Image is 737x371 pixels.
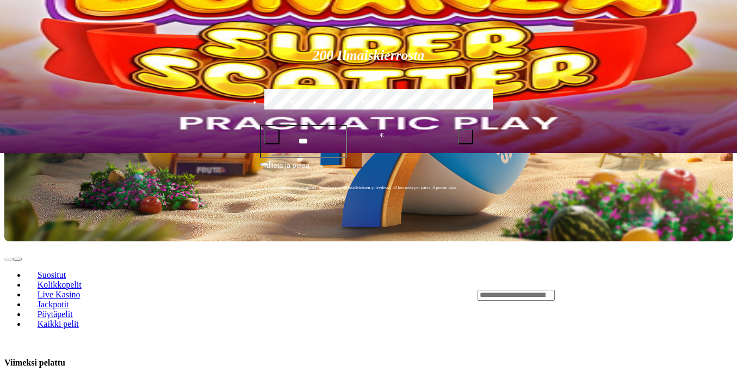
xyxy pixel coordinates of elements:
a: Jackpotit [26,296,80,313]
span: Jackpotit [33,300,73,309]
label: €50 [262,87,330,119]
label: €150 [334,87,402,119]
button: next slide [13,258,22,261]
header: Lobby [4,241,733,348]
input: Search [478,290,555,301]
button: Talleta ja pelaa [260,160,478,180]
button: prev slide [4,258,13,261]
a: Live Kasino [26,287,91,303]
button: minus icon [264,129,280,144]
span: € [269,159,272,166]
span: Kolikkopelit [33,280,86,289]
h3: Viimeksi pelattu [4,357,65,368]
span: € [380,130,383,141]
span: Live Kasino [33,290,85,299]
span: Suositut [33,270,70,279]
nav: Lobby [4,252,456,338]
span: Kaikki pelit [33,319,83,329]
span: Pöytäpelit [33,309,77,319]
button: plus icon [458,129,473,144]
a: Kolikkopelit [26,277,92,293]
span: Talleta ja pelaa [263,160,309,180]
a: Suositut [26,267,77,283]
a: Pöytäpelit [26,306,84,323]
label: €250 [407,87,475,119]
